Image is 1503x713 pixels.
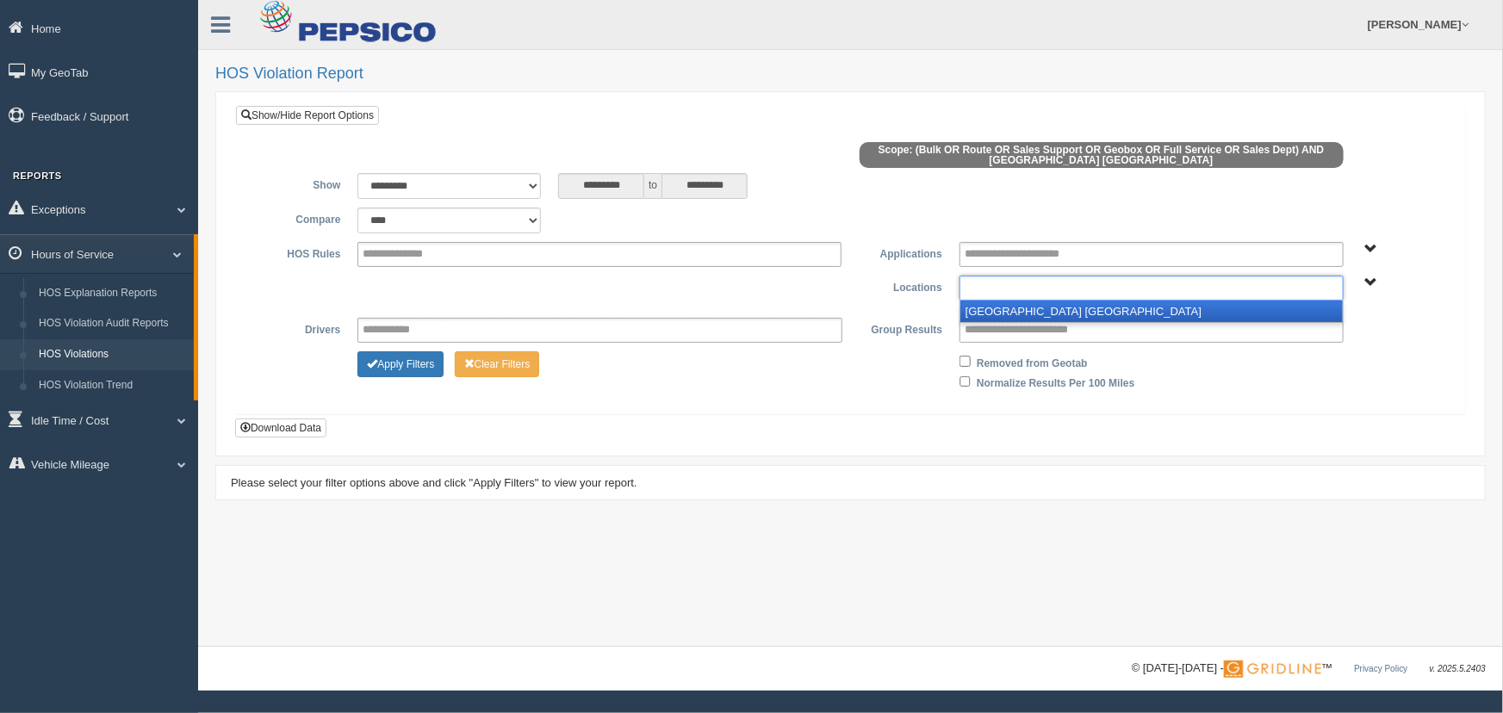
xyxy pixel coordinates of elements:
label: Locations [851,276,951,296]
a: Privacy Policy [1354,664,1407,673]
li: [GEOGRAPHIC_DATA] [GEOGRAPHIC_DATA] [960,301,1343,322]
a: HOS Violations [31,339,194,370]
a: HOS Explanation Reports [31,278,194,309]
a: Show/Hide Report Options [236,106,379,125]
label: Compare [249,208,349,228]
span: v. 2025.5.2403 [1430,664,1486,673]
img: Gridline [1224,660,1321,678]
label: Normalize Results Per 100 Miles [977,371,1134,392]
button: Change Filter Options [357,351,444,377]
h2: HOS Violation Report [215,65,1486,83]
label: Group Results [851,318,951,338]
span: Please select your filter options above and click "Apply Filters" to view your report. [231,476,637,489]
button: Change Filter Options [455,351,540,377]
a: HOS Violation Trend [31,370,194,401]
span: Scope: (Bulk OR Route OR Sales Support OR Geobox OR Full Service OR Sales Dept) AND [GEOGRAPHIC_D... [860,142,1344,168]
label: Applications [850,242,950,263]
label: Drivers [249,318,349,338]
button: Download Data [235,418,326,437]
label: Removed from Geotab [977,351,1088,372]
span: to [644,173,661,199]
label: Show [249,173,349,194]
a: HOS Violation Audit Reports [31,308,194,339]
label: HOS Rules [249,242,349,263]
div: © [DATE]-[DATE] - ™ [1132,660,1486,678]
